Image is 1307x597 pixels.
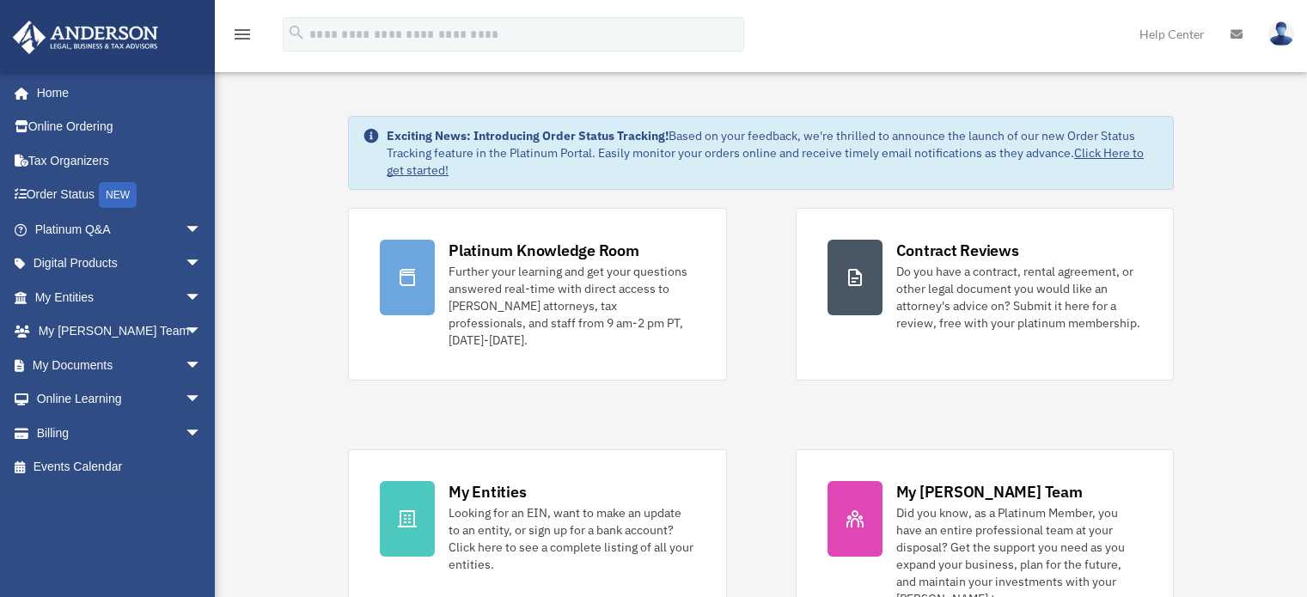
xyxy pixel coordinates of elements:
[387,127,1159,179] div: Based on your feedback, we're thrilled to announce the launch of our new Order Status Tracking fe...
[12,143,228,178] a: Tax Organizers
[12,450,228,484] a: Events Calendar
[185,348,219,383] span: arrow_drop_down
[287,23,306,42] i: search
[387,145,1144,178] a: Click Here to get started!
[1268,21,1294,46] img: User Pic
[12,76,219,110] a: Home
[12,247,228,281] a: Digital Productsarrow_drop_down
[12,314,228,349] a: My [PERSON_NAME] Teamarrow_drop_down
[12,212,228,247] a: Platinum Q&Aarrow_drop_down
[12,280,228,314] a: My Entitiesarrow_drop_down
[449,263,694,349] div: Further your learning and get your questions answered real-time with direct access to [PERSON_NAM...
[896,481,1083,503] div: My [PERSON_NAME] Team
[12,382,228,417] a: Online Learningarrow_drop_down
[449,504,694,573] div: Looking for an EIN, want to make an update to an entity, or sign up for a bank account? Click her...
[348,208,726,381] a: Platinum Knowledge Room Further your learning and get your questions answered real-time with dire...
[8,21,163,54] img: Anderson Advisors Platinum Portal
[449,481,526,503] div: My Entities
[12,416,228,450] a: Billingarrow_drop_down
[449,240,639,261] div: Platinum Knowledge Room
[12,110,228,144] a: Online Ordering
[896,263,1142,332] div: Do you have a contract, rental agreement, or other legal document you would like an attorney's ad...
[12,348,228,382] a: My Documentsarrow_drop_down
[185,382,219,417] span: arrow_drop_down
[387,128,669,143] strong: Exciting News: Introducing Order Status Tracking!
[185,314,219,350] span: arrow_drop_down
[185,212,219,247] span: arrow_drop_down
[185,416,219,451] span: arrow_drop_down
[185,247,219,282] span: arrow_drop_down
[796,208,1174,381] a: Contract Reviews Do you have a contract, rental agreement, or other legal document you would like...
[896,240,1019,261] div: Contract Reviews
[185,280,219,315] span: arrow_drop_down
[12,178,228,213] a: Order StatusNEW
[232,24,253,45] i: menu
[232,30,253,45] a: menu
[99,182,137,208] div: NEW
